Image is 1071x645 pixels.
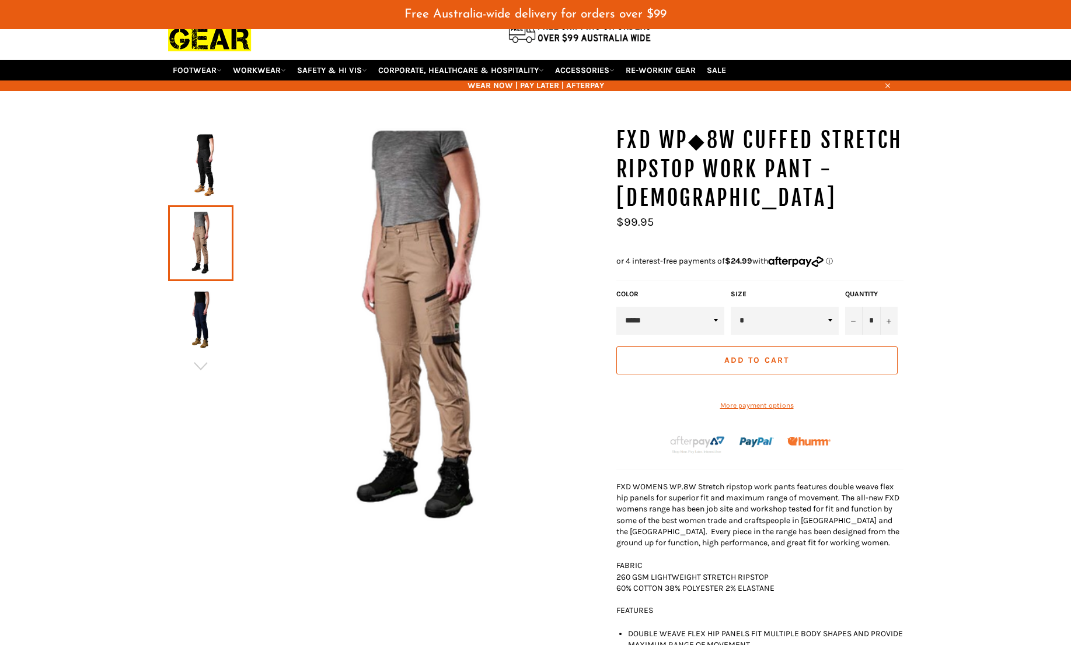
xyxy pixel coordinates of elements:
img: Flat $9.95 shipping Australia wide [507,20,653,44]
a: SALE [702,60,731,80]
a: ACCESSORIES [550,60,619,80]
label: Size [731,289,839,299]
img: Afterpay-Logo-on-dark-bg_large.png [669,434,726,454]
a: SAFETY & HI VIS [292,60,372,80]
button: Reduce item quantity by one [845,307,863,335]
a: More payment options [616,401,898,411]
button: Increase item quantity by one [880,307,898,335]
img: paypal.png [739,425,774,460]
a: FOOTWEAR [168,60,226,80]
a: CORPORATE, HEALTHCARE & HOSPITALITY [374,60,549,80]
label: Quantity [845,289,898,299]
span: WEAR NOW | PAY LATER | AFTERPAY [168,80,903,91]
img: FXD WP◆8W Cuffed Stretch Ripstop Work Pant - Ladies - Workin' Gear [233,126,605,530]
span: $99.95 [616,215,654,229]
label: Color [616,289,725,299]
img: FXD WP◆8W Cuffed Stretch Ripstop Work Pant - Ladies - Workin' Gear [174,133,228,197]
img: FXD WP◆8W Cuffed Stretch Ripstop Work Pant - Ladies - Workin' Gear [174,289,228,353]
p: FXD WOMENS WP.8W Stretch ripstop work pants features double weave flex hip panels for superior fi... [616,481,903,549]
button: Add to Cart [616,346,898,374]
h1: FXD WP◆8W Cuffed Stretch Ripstop Work Pant - [DEMOGRAPHIC_DATA] [616,126,903,213]
a: RE-WORKIN' GEAR [621,60,700,80]
img: Humm_core_logo_RGB-01_300x60px_small_195d8312-4386-4de7-b182-0ef9b6303a37.png [787,437,831,446]
p: FABRIC 260 GSM LIGHTWEIGHT STRETCH RIPSTOP 60% COTTON 38% POLYESTER 2% ELASTANE FEATURES [616,560,903,616]
span: Free Australia-wide delivery for orders over $99 [404,8,667,20]
span: Add to Cart [724,355,789,365]
a: WORKWEAR [228,60,291,80]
